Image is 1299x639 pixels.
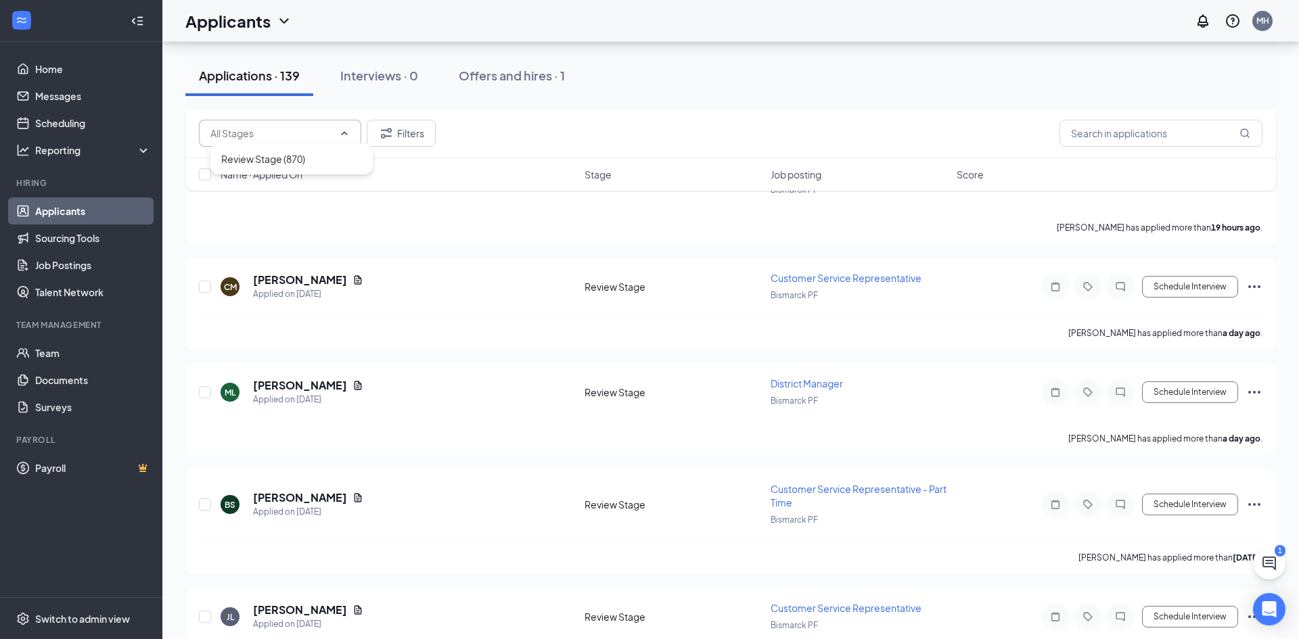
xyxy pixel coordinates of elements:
b: 19 hours ago [1211,222,1260,233]
span: Bismarck PF [771,515,818,525]
div: Open Intercom Messenger [1253,593,1285,625]
div: Review Stage [585,610,762,623]
svg: ChevronUp [339,128,350,139]
svg: ChatInactive [1112,281,1129,292]
svg: Document [352,380,363,391]
div: JL [227,611,234,623]
div: Review Stage [585,385,762,399]
svg: Filter [378,125,394,141]
div: CM [224,281,237,293]
div: Applied on [DATE] [253,617,363,631]
div: Offers and hires · 1 [459,67,565,84]
svg: Tag [1080,281,1096,292]
button: Schedule Interview [1142,494,1238,515]
div: Review Stage (870) [221,151,305,166]
b: a day ago [1223,433,1260,444]
p: [PERSON_NAME] has applied more than . [1068,433,1262,444]
span: Score [957,168,984,181]
button: Schedule Interview [1142,606,1238,628]
div: ML [225,387,235,398]
svg: Note [1047,499,1064,510]
div: BS [225,499,235,511]
svg: Tag [1080,611,1096,622]
span: Job posting [771,168,821,181]
span: Bismarck PF [771,620,818,630]
button: Schedule Interview [1142,381,1238,403]
button: ChatActive [1253,547,1285,579]
div: Hiring [16,177,148,189]
svg: Ellipses [1246,609,1262,625]
svg: Analysis [16,143,30,157]
h1: Applicants [185,9,271,32]
span: Customer Service Representative - Part Time [771,483,947,508]
h5: [PERSON_NAME] [253,602,347,617]
p: [PERSON_NAME] has applied more than . [1078,552,1262,563]
input: Search in applications [1059,120,1262,147]
p: [PERSON_NAME] has applied more than . [1057,222,1262,233]
svg: ChatInactive [1112,611,1129,622]
svg: Settings [16,612,30,625]
span: Stage [585,168,612,181]
svg: WorkstreamLogo [15,14,28,27]
svg: Tag [1080,387,1096,398]
div: 1 [1275,545,1285,557]
a: Sourcing Tools [35,224,151,252]
div: Applied on [DATE] [253,393,363,406]
a: Team [35,339,151,366]
div: MH [1256,15,1269,26]
span: Customer Service Representative [771,602,921,614]
div: Switch to admin view [35,612,130,625]
a: Surveys [35,394,151,421]
svg: QuestionInfo [1225,13,1241,29]
svg: Ellipses [1246,384,1262,400]
svg: Ellipses [1246,279,1262,295]
a: Documents [35,366,151,394]
svg: Document [352,605,363,615]
div: Applications · 139 [199,67,300,84]
p: [PERSON_NAME] has applied more than . [1068,327,1262,339]
h5: [PERSON_NAME] [253,490,347,505]
svg: ChatInactive [1112,499,1129,510]
span: Customer Service Representative [771,272,921,284]
h5: [PERSON_NAME] [253,378,347,393]
span: Bismarck PF [771,290,818,300]
div: Applied on [DATE] [253,287,363,301]
svg: Collapse [131,14,144,28]
a: Messages [35,82,151,110]
div: Reporting [35,143,152,157]
input: All Stages [210,126,334,141]
svg: ChatActive [1261,555,1277,571]
a: Talent Network [35,279,151,306]
button: Filter Filters [367,120,436,147]
span: District Manager [771,377,843,389]
svg: Note [1047,611,1064,622]
svg: Notifications [1195,13,1211,29]
svg: Note [1047,387,1064,398]
b: [DATE] [1233,552,1260,563]
div: Review Stage [585,498,762,511]
a: Scheduling [35,110,151,137]
svg: Document [352,492,363,503]
a: Job Postings [35,252,151,279]
svg: ChatInactive [1112,387,1129,398]
svg: Tag [1080,499,1096,510]
h5: [PERSON_NAME] [253,273,347,287]
a: Applicants [35,197,151,224]
b: a day ago [1223,328,1260,338]
svg: Document [352,275,363,285]
svg: Note [1047,281,1064,292]
svg: ChevronDown [276,13,292,29]
a: Home [35,55,151,82]
span: Bismarck PF [771,396,818,406]
div: Team Management [16,319,148,331]
div: Interviews · 0 [340,67,418,84]
button: Schedule Interview [1142,276,1238,298]
svg: MagnifyingGlass [1239,128,1250,139]
div: Review Stage [585,280,762,293]
svg: Ellipses [1246,496,1262,513]
div: Applied on [DATE] [253,505,363,519]
div: Payroll [16,434,148,446]
a: PayrollCrown [35,454,151,481]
